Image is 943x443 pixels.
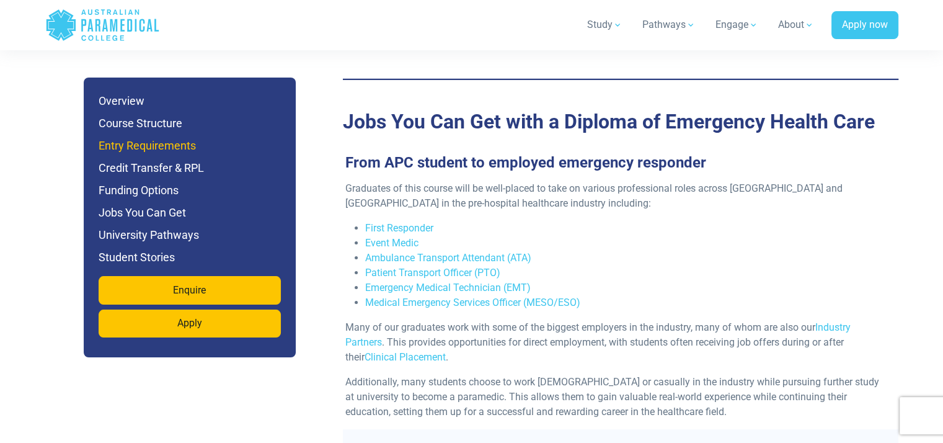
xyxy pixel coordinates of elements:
[831,11,898,40] a: Apply now
[338,154,893,172] h3: From APC student to employed emergency responder
[365,282,531,293] a: Emergency Medical Technician (EMT)
[345,320,886,365] p: Many of our graduates work with some of the biggest employers in the industry, many of whom are a...
[365,222,433,234] a: First Responder
[343,110,898,133] h2: Jobs You Can Get
[708,7,766,42] a: Engage
[365,267,500,279] a: Patient Transport Officer (PTO)
[365,252,531,264] a: Ambulance Transport Attendant (ATA)
[365,351,446,363] a: Clinical Placement
[345,181,886,211] p: Graduates of this course will be well-placed to take on various professional roles across [GEOGRA...
[580,7,630,42] a: Study
[345,375,886,419] p: Additionally, many students choose to work [DEMOGRAPHIC_DATA] or casually in the industry while p...
[771,7,821,42] a: About
[45,5,160,45] a: Australian Paramedical College
[365,297,580,308] a: Medical Emergency Services Officer (MESO/ESO)
[635,7,703,42] a: Pathways
[365,237,418,249] a: Event Medic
